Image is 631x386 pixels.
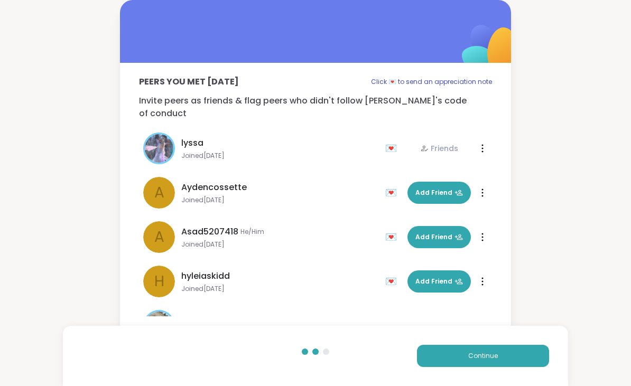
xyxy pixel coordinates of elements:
[415,188,463,197] span: Add Friend
[415,232,463,242] span: Add Friend
[417,345,549,367] button: Continue
[415,277,463,286] span: Add Friend
[145,134,173,163] img: lyssa
[468,351,498,361] span: Continue
[385,184,401,201] div: 💌
[181,137,203,149] span: lyssa
[139,95,492,120] p: Invite peers as friends & flag peers who didn't follow [PERSON_NAME]'s code of conduct
[407,270,471,293] button: Add Friend
[407,182,471,204] button: Add Friend
[181,270,230,283] span: hyleiaskidd
[371,76,492,88] p: Click 💌 to send an appreciation note
[407,226,471,248] button: Add Friend
[181,181,247,194] span: Aydencossette
[181,314,214,327] span: Amie89
[154,270,164,293] span: h
[181,285,379,293] span: Joined [DATE]
[385,229,401,246] div: 💌
[385,273,401,290] div: 💌
[181,225,238,238] span: Asad5207418
[181,196,379,204] span: Joined [DATE]
[181,152,379,160] span: Joined [DATE]
[181,240,379,249] span: Joined [DATE]
[385,140,401,157] div: 💌
[145,312,173,340] img: Amie89
[420,143,458,154] div: Friends
[240,228,264,236] span: He/Him
[154,182,164,204] span: A
[154,226,164,248] span: A
[139,76,239,88] p: Peers you met [DATE]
